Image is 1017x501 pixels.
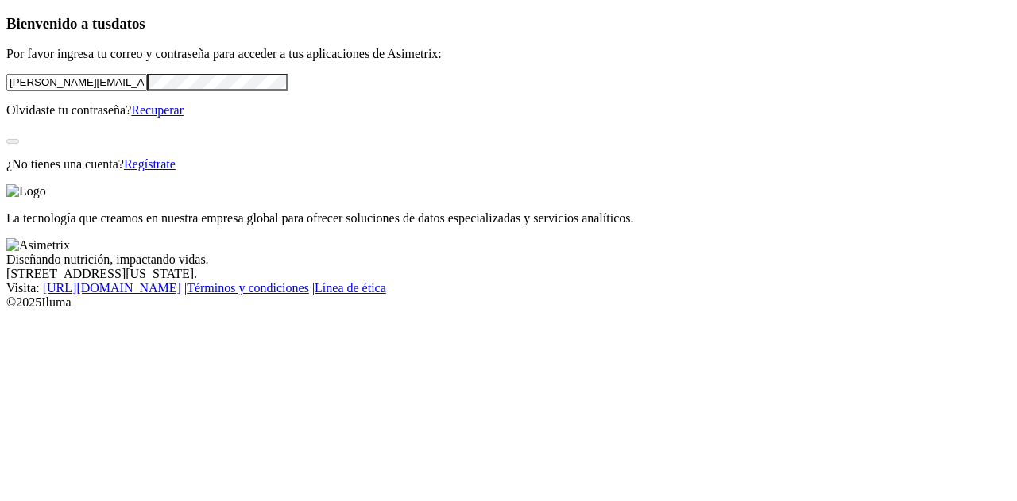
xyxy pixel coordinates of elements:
[6,238,70,252] img: Asimetrix
[6,252,1011,267] div: Diseñando nutrición, impactando vidas.
[6,211,1011,225] p: La tecnología que creamos en nuestra empresa global para ofrecer soluciones de datos especializad...
[6,47,1011,61] p: Por favor ingresa tu correo y contraseña para acceder a tus aplicaciones de Asimetrix:
[187,281,309,295] a: Términos y condiciones
[315,281,386,295] a: Línea de ética
[6,281,1011,295] div: Visita : | |
[124,157,176,171] a: Regístrate
[111,15,145,32] span: datos
[43,281,181,295] a: [URL][DOMAIN_NAME]
[6,157,1011,171] p: ¿No tienes una cuenta?
[6,15,1011,33] h3: Bienvenido a tus
[6,103,1011,118] p: Olvidaste tu contraseña?
[6,295,1011,310] div: © 2025 Iluma
[6,184,46,198] img: Logo
[6,267,1011,281] div: [STREET_ADDRESS][US_STATE].
[6,74,147,91] input: Tu correo
[131,103,184,117] a: Recuperar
